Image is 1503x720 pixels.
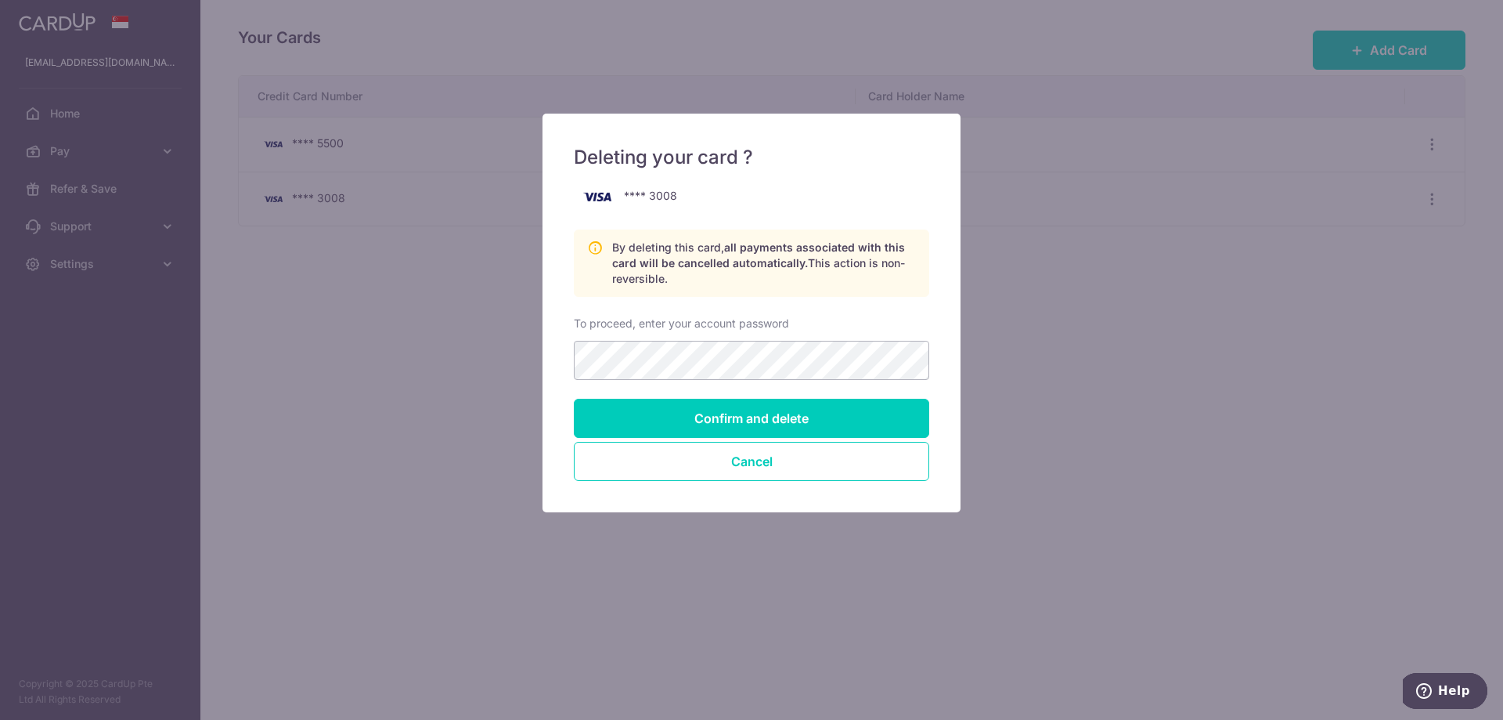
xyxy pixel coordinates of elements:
[574,399,929,438] input: Confirm and delete
[574,145,929,170] h5: Deleting your card ?
[35,11,67,25] span: Help
[1403,673,1487,712] iframe: Opens a widget where you can find more information
[612,240,916,287] p: By deleting this card, This action is non-reversible.
[612,241,905,270] span: all payments associated with this card will be cancelled automatically.
[574,442,929,481] button: Close
[574,316,789,331] label: To proceed, enter your account password
[574,183,621,211] img: visa-761abec96037c8ab836742a37ff580f5eed1c99042f5b0e3b4741c5ac3fec333.png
